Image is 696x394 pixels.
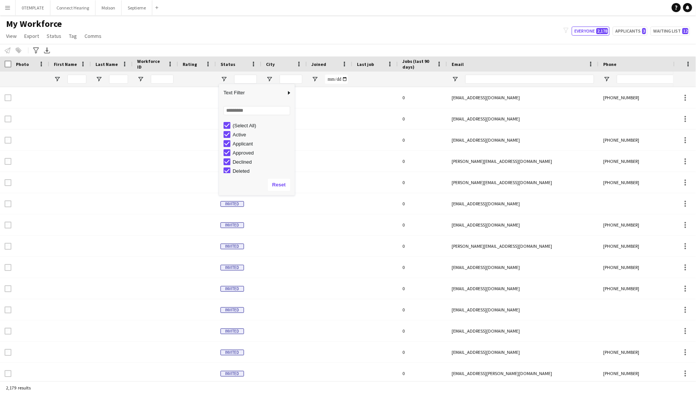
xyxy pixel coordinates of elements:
[398,172,447,193] div: 0
[233,141,292,147] div: Applicant
[398,278,447,299] div: 0
[465,75,594,84] input: Email Filter Input
[447,257,599,278] div: [EMAIL_ADDRESS][DOMAIN_NAME]
[44,31,64,41] a: Status
[398,299,447,320] div: 0
[398,321,447,341] div: 0
[447,193,599,214] div: [EMAIL_ADDRESS][DOMAIN_NAME]
[151,75,174,84] input: Workforce ID Filter Input
[311,76,318,83] button: Open Filter Menu
[398,363,447,384] div: 0
[221,286,244,292] span: Invited
[398,108,447,129] div: 0
[5,328,11,335] input: Row Selection is disabled for this row (unchecked)
[6,33,17,39] span: View
[221,222,244,228] span: Invited
[50,0,95,15] button: Connect Hearing
[447,130,599,150] div: [EMAIL_ADDRESS][DOMAIN_NAME]
[603,76,610,83] button: Open Filter Menu
[572,27,610,36] button: Everyone2,178
[447,214,599,235] div: [EMAIL_ADDRESS][DOMAIN_NAME]
[447,278,599,299] div: [EMAIL_ADDRESS][DOMAIN_NAME]
[599,236,696,256] div: [PHONE_NUMBER]
[5,200,11,207] input: Row Selection is disabled for this row (unchecked)
[447,342,599,363] div: [EMAIL_ADDRESS][DOMAIN_NAME]
[447,299,599,320] div: [EMAIL_ADDRESS][DOMAIN_NAME]
[221,328,244,334] span: Invited
[221,307,244,313] span: Invited
[325,75,348,84] input: Joined Filter Input
[596,28,608,34] span: 2,178
[31,46,41,55] app-action-btn: Advanced filters
[21,31,42,41] a: Export
[233,150,292,156] div: Approved
[5,285,11,292] input: Row Selection is disabled for this row (unchecked)
[266,76,273,83] button: Open Filter Menu
[221,76,227,83] button: Open Filter Menu
[234,75,257,84] input: Status Filter Input
[5,137,11,144] input: Row Selection is disabled for this row (unchecked)
[5,306,11,313] input: Row Selection is disabled for this row (unchecked)
[47,33,61,39] span: Status
[54,76,61,83] button: Open Filter Menu
[398,87,447,108] div: 0
[613,27,648,36] button: Applicants3
[398,151,447,172] div: 0
[233,123,292,128] div: (Select All)
[5,94,11,101] input: Row Selection is disabled for this row (unchecked)
[24,33,39,39] span: Export
[5,243,11,250] input: Row Selection is disabled for this row (unchecked)
[357,61,374,67] span: Last job
[452,76,458,83] button: Open Filter Menu
[219,84,295,195] div: Column Filter
[95,61,118,67] span: Last Name
[109,75,128,84] input: Last Name Filter Input
[447,151,599,172] div: [PERSON_NAME][EMAIL_ADDRESS][DOMAIN_NAME]
[95,0,122,15] button: Molson
[183,61,197,67] span: Rating
[233,159,292,165] div: Declined
[5,370,11,377] input: Row Selection is disabled for this row (unchecked)
[402,58,433,70] span: Jobs (last 90 days)
[599,130,696,150] div: [PHONE_NUMBER]
[599,172,696,193] div: [PHONE_NUMBER]
[398,342,447,363] div: 0
[122,0,152,15] button: Septieme
[221,201,244,207] span: Invited
[54,61,77,67] span: First Name
[398,214,447,235] div: 0
[266,61,275,67] span: City
[16,61,29,67] span: Photo
[219,121,295,221] div: Filter List
[398,236,447,256] div: 0
[447,108,599,129] div: [EMAIL_ADDRESS][DOMAIN_NAME]
[3,31,20,41] a: View
[311,61,326,67] span: Joined
[642,28,646,34] span: 3
[398,257,447,278] div: 0
[95,76,102,83] button: Open Filter Menu
[221,350,244,355] span: Invited
[233,168,292,174] div: Deleted
[81,31,105,41] a: Comms
[221,244,244,249] span: Invited
[398,130,447,150] div: 0
[66,31,80,41] a: Tag
[16,0,50,15] button: 0TEMPLATE
[219,86,286,99] span: Text Filter
[599,278,696,299] div: [PHONE_NUMBER]
[599,257,696,278] div: [PHONE_NUMBER]
[5,158,11,165] input: Row Selection is disabled for this row (unchecked)
[137,76,144,83] button: Open Filter Menu
[447,321,599,341] div: [EMAIL_ADDRESS][DOMAIN_NAME]
[452,61,464,67] span: Email
[221,61,235,67] span: Status
[599,87,696,108] div: [PHONE_NUMBER]
[221,371,244,377] span: Invited
[398,193,447,214] div: 0
[67,75,86,84] input: First Name Filter Input
[268,179,290,191] button: Reset
[5,222,11,228] input: Row Selection is disabled for this row (unchecked)
[447,172,599,193] div: [PERSON_NAME][EMAIL_ADDRESS][DOMAIN_NAME]
[224,106,290,115] input: Search filter values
